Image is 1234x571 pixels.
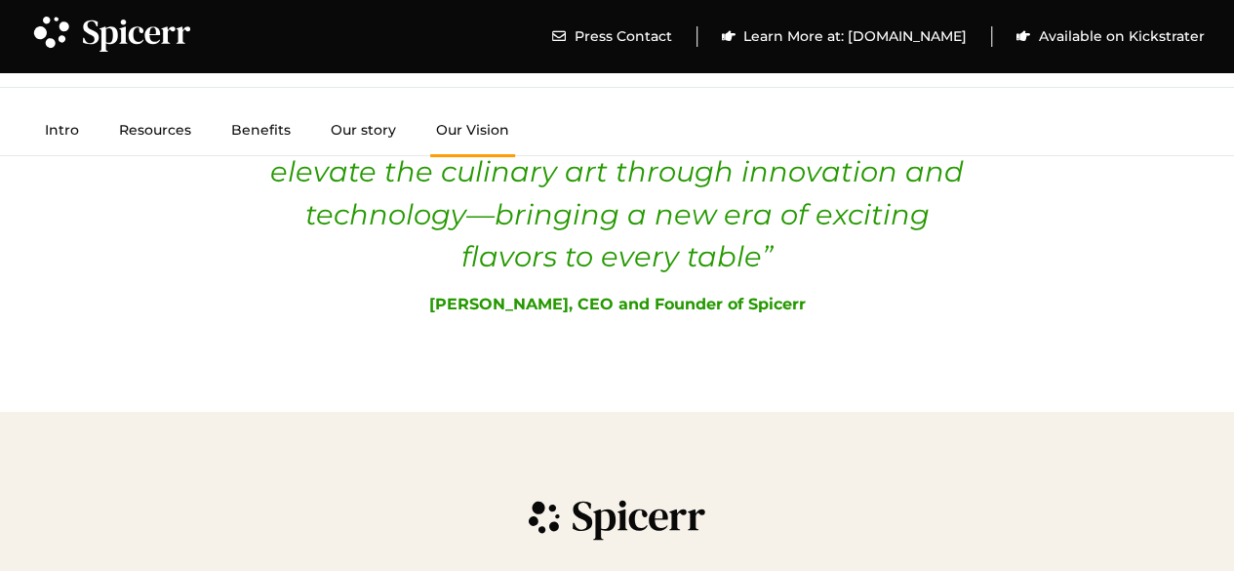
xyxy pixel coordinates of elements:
[738,26,967,47] span: Learn More at: [DOMAIN_NAME]
[430,102,515,157] a: Our Vision
[552,26,672,47] a: Press Contact
[113,102,197,157] a: Resources
[39,102,85,157] a: Intro
[722,26,968,47] a: Learn More at: [DOMAIN_NAME]
[429,295,806,313] b: [PERSON_NAME], CEO and Founder of Spicerr
[225,102,297,157] a: Benefits
[325,102,402,157] a: Our story
[1034,26,1205,47] span: Available on Kickstrater
[39,102,1234,157] nav: Menu
[570,26,672,47] span: Press Contact
[1016,26,1205,47] a: Available on Kickstrater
